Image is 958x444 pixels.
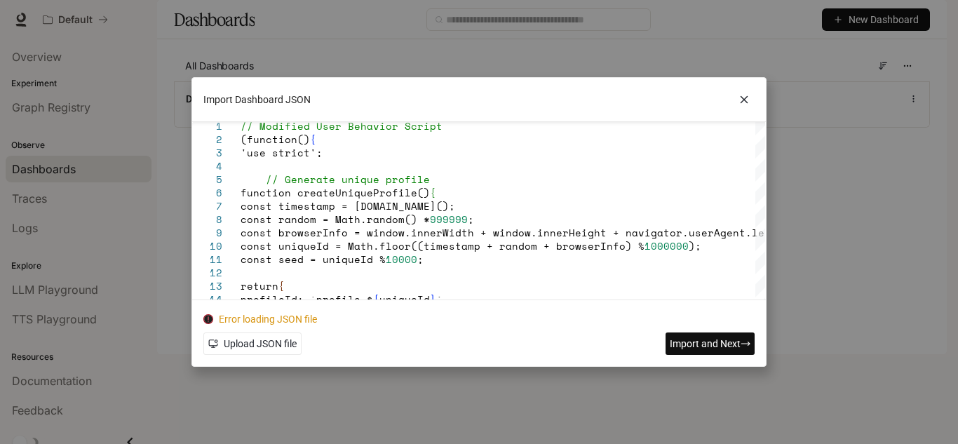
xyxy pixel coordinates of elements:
span: ); [689,238,701,253]
span: { [278,278,285,293]
span: 10000 [386,252,417,267]
span: return [241,278,278,293]
button: Upload JSON file [203,332,302,355]
div: 10 [192,239,222,253]
span: { [373,292,379,307]
div: 6 [192,186,222,199]
div: 11 [192,253,222,266]
span: ndow.innerHeight + navigator.userAgent.length; [506,225,796,240]
div: 13 [192,279,222,292]
span: const browserInfo = window.innerWidth + wi [241,225,506,240]
div: 2 [192,133,222,146]
div: 7 [192,199,222,213]
span: 999999 [430,212,468,227]
span: const seed = uniqueId % [241,252,386,267]
div: 5 [192,173,222,186]
span: // Generate unique profile [266,172,430,187]
span: ; [468,212,474,227]
div: 9 [192,226,222,239]
div: 12 [192,266,222,279]
span: function createUniqueProfile() [241,185,430,200]
span: 'use strict'; [241,145,323,160]
div: 4 [192,159,222,173]
span: andom + browserInfo) % [506,238,645,253]
span: Upload JSON file [224,336,297,351]
span: ; [417,252,424,267]
span: profileId: `profile_$ [241,292,373,307]
div: 14 [192,292,222,306]
span: uniqueId [379,292,430,307]
div: 8 [192,213,222,226]
span: const timestamp = [DOMAIN_NAME](); [241,199,455,213]
span: (function() [241,132,310,147]
span: Import and Next [670,336,741,351]
button: Import and Next [666,332,755,355]
span: { [430,185,436,200]
span: exclamation-circle [203,314,213,324]
span: const random = Math.random() * [241,212,430,227]
span: Import Dashboard JSON [203,92,311,107]
div: 3 [192,146,222,159]
article: Error loading JSON file [219,311,317,327]
span: 1000000 [645,238,689,253]
span: `, [436,292,449,307]
span: const uniqueId = Math.floor((timestamp + r [241,238,506,253]
span: } [430,292,436,307]
span: { [310,132,316,147]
